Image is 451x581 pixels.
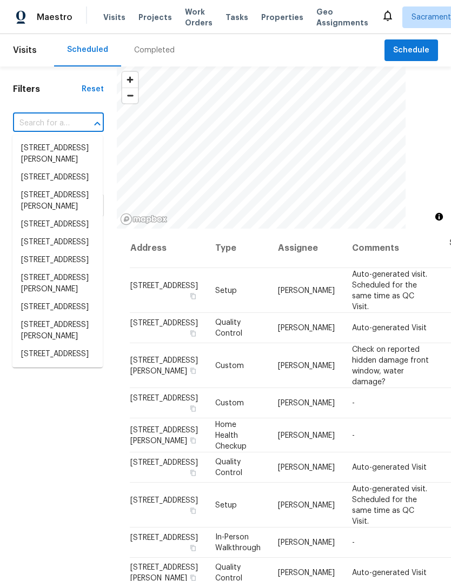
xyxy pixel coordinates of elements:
[316,6,368,28] span: Geo Assignments
[13,38,37,62] span: Visits
[130,426,198,444] span: [STREET_ADDRESS][PERSON_NAME]
[278,399,335,407] span: [PERSON_NAME]
[384,39,438,62] button: Schedule
[278,431,335,439] span: [PERSON_NAME]
[12,316,103,345] li: [STREET_ADDRESS][PERSON_NAME]
[12,269,103,298] li: [STREET_ADDRESS][PERSON_NAME]
[130,496,198,504] span: [STREET_ADDRESS]
[352,569,427,577] span: Auto-generated Visit
[215,501,237,509] span: Setup
[130,229,207,268] th: Address
[12,363,103,381] li: [STREET_ADDRESS]
[37,12,72,23] span: Maestro
[215,286,237,294] span: Setup
[134,45,175,56] div: Completed
[188,404,198,413] button: Copy Address
[188,435,198,445] button: Copy Address
[352,485,427,525] span: Auto-generated visit. Scheduled for the same time as QC Visit.
[120,213,168,225] a: Mapbox homepage
[352,345,429,385] span: Check on reported hidden damage front window, water damage?
[278,464,335,471] span: [PERSON_NAME]
[90,116,105,131] button: Close
[215,362,244,369] span: Custom
[278,286,335,294] span: [PERSON_NAME]
[13,115,74,132] input: Search for an address...
[225,14,248,21] span: Tasks
[130,395,198,402] span: [STREET_ADDRESS]
[278,539,335,546] span: [PERSON_NAME]
[130,356,198,375] span: [STREET_ADDRESS][PERSON_NAME]
[352,464,427,471] span: Auto-generated Visit
[278,362,335,369] span: [PERSON_NAME]
[12,139,103,169] li: [STREET_ADDRESS][PERSON_NAME]
[188,468,198,478] button: Copy Address
[343,229,441,268] th: Comments
[12,186,103,216] li: [STREET_ADDRESS][PERSON_NAME]
[67,44,108,55] div: Scheduled
[352,539,355,546] span: -
[117,66,406,229] canvas: Map
[188,329,198,338] button: Copy Address
[188,365,198,375] button: Copy Address
[122,88,138,103] button: Zoom out
[436,211,442,223] span: Toggle attribution
[215,533,261,552] span: In-Person Walkthrough
[12,345,103,363] li: [STREET_ADDRESS]
[215,420,247,450] span: Home Health Checkup
[269,229,343,268] th: Assignee
[130,319,198,327] span: [STREET_ADDRESS]
[188,505,198,515] button: Copy Address
[185,6,213,28] span: Work Orders
[13,84,82,95] h1: Filters
[130,534,198,542] span: [STREET_ADDRESS]
[12,233,103,251] li: [STREET_ADDRESS]
[103,12,125,23] span: Visits
[352,324,427,332] span: Auto-generated Visit
[130,459,198,466] span: [STREET_ADDRESS]
[12,216,103,233] li: [STREET_ADDRESS]
[278,569,335,577] span: [PERSON_NAME]
[215,319,242,337] span: Quality Control
[12,169,103,186] li: [STREET_ADDRESS]
[215,458,242,477] span: Quality Control
[352,431,355,439] span: -
[188,291,198,300] button: Copy Address
[393,44,429,57] span: Schedule
[261,12,303,23] span: Properties
[207,229,269,268] th: Type
[82,84,104,95] div: Reset
[122,72,138,88] button: Zoom in
[433,210,446,223] button: Toggle attribution
[130,282,198,289] span: [STREET_ADDRESS]
[352,270,427,310] span: Auto-generated visit. Scheduled for the same time as QC Visit.
[188,543,198,553] button: Copy Address
[278,324,335,332] span: [PERSON_NAME]
[352,399,355,407] span: -
[12,251,103,269] li: [STREET_ADDRESS]
[278,501,335,509] span: [PERSON_NAME]
[12,298,103,316] li: [STREET_ADDRESS]
[215,399,244,407] span: Custom
[138,12,172,23] span: Projects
